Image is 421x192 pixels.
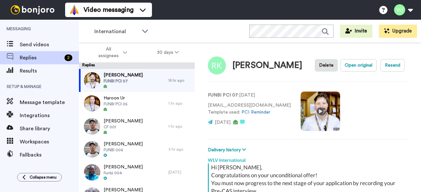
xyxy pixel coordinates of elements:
div: [PERSON_NAME] [233,61,302,70]
img: vm-color.svg [69,5,80,15]
span: All assignees [95,46,122,59]
div: 1 hr ago [168,101,191,106]
img: 20357b13-09c5-4b1e-98cd-6bacbcb48d6b-thumb.jpg [84,141,100,158]
img: bj-logo-header-white.svg [8,5,57,14]
span: Send videos [20,41,79,49]
img: c09c68b7-9708-48cd-a98b-e626f11a0c1e-thumb.jpg [84,95,100,112]
span: Message template [20,98,79,106]
span: International [94,28,138,35]
button: Invite [340,25,372,38]
span: Workspaces [20,138,79,146]
a: Haroon UrFUNBI PCI 051 hr ago [79,92,195,115]
button: Collapse menu [17,173,62,181]
span: Video messaging [84,5,134,14]
img: 6e96bc2d-f13c-4f31-a1a5-70699ff96792-thumb.jpg [84,118,100,135]
p: [EMAIL_ADDRESS][DOMAIN_NAME] Template used: [208,102,291,116]
span: Integrations [20,112,79,119]
button: Open original [340,59,377,72]
img: 9dfb7d97-2856-4181-85e0-e99e13665e2b-thumb.jpg [84,72,100,89]
a: [PERSON_NAME]FUNBI PCI 0715 hr ago [79,69,195,92]
a: [PERSON_NAME]Funbi 004[DATE] [79,161,195,184]
img: 27eae013-6e91-46e1-8cbe-64125cb1c4be-thumb.jpg [84,164,100,181]
span: Results [20,67,79,75]
div: 2 [64,54,72,61]
span: Share library [20,125,79,133]
span: [PERSON_NAME] [104,118,143,124]
a: PCI Reminder [241,110,270,115]
div: [DATE] [168,170,191,175]
div: WLV International [208,154,408,163]
span: CF 001 [104,124,143,130]
span: [PERSON_NAME] [104,141,143,147]
p: : [DATE] [208,92,291,99]
button: Resend [381,59,405,72]
div: Replies [79,62,195,69]
span: FUNBI 006 [104,147,143,153]
div: 3 hr ago [168,147,191,152]
span: [PERSON_NAME] [104,72,143,78]
button: Delete [315,59,338,72]
button: Delivery history [208,146,248,154]
button: 30 days [142,47,194,58]
span: FUNBI PCI 07 [104,78,143,84]
a: [PERSON_NAME]CF 0011 hr ago [79,115,195,138]
a: [PERSON_NAME]FUNBI 0063 hr ago [79,138,195,161]
span: FUNBI PCI 05 [104,101,127,107]
span: Replies [20,54,62,62]
span: Fallbacks [20,151,79,159]
span: [DATE] [215,120,231,125]
div: 15 hr ago [168,78,191,83]
strong: FUNBI PCI 07 [208,93,238,97]
div: 1 hr ago [168,124,191,129]
span: [PERSON_NAME] [104,164,143,170]
span: Collapse menu [30,175,57,180]
button: All assignees [80,43,142,62]
img: Image of Rashid Khan [208,56,226,75]
span: Haroon Ur [104,95,127,101]
button: Upgrade [379,25,417,38]
span: Funbi 004 [104,170,143,176]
